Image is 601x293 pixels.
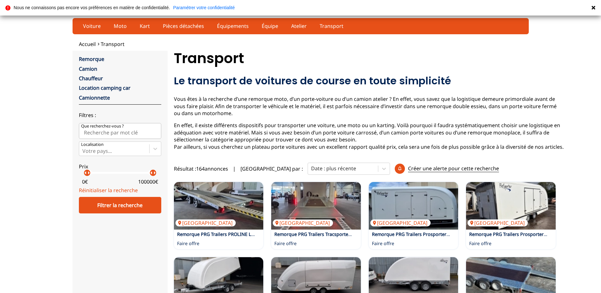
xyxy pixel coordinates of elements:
img: Remorque PRG Trailers Prosporter MONZA 5.80 x2.34 OCCASION [466,182,556,230]
h2: Le transport de voitures de course en toute simplicité [174,75,564,87]
a: Remorque PRG Trailers Tracsporter DAYTONA 2025 - 5.00M X 2.02M[GEOGRAPHIC_DATA] [271,182,361,230]
p: [GEOGRAPHIC_DATA] par : [240,165,303,172]
p: [GEOGRAPHIC_DATA] [176,219,236,226]
a: Camion [79,65,97,72]
a: Accueil [79,41,96,48]
a: Remorque PRG Trailers Prosporter MONZA 5.80 x2.34 OCCASION[GEOGRAPHIC_DATA] [466,182,556,230]
img: Remorque PRG Trailers PROLINE Light 4.88 x 2.17 [174,182,264,230]
p: Faire offre [274,240,297,247]
img: Remorque PRG Trailers Tracsporter DAYTONA 2025 - 5.00M X 2.02M [271,182,361,230]
a: Équipements [213,21,253,31]
p: arrow_right [85,169,93,177]
p: Créer une alerte pour cette recherche [408,165,499,172]
a: Kart [136,21,154,31]
a: Remorque PRG Trailers PROLINE Light 4.88 x 2.17[GEOGRAPHIC_DATA] [174,182,264,230]
input: Que recherchez-vous ? [79,123,161,139]
input: Votre pays... [82,148,84,154]
p: Faire offre [372,240,394,247]
p: arrow_left [82,169,89,177]
p: arrow_right [151,169,158,177]
span: | [233,165,236,172]
p: [GEOGRAPHIC_DATA] [273,219,333,226]
p: arrow_left [148,169,155,177]
a: Remorque PRG Trailers PROLINE Light 4.88 x 2.17 [177,231,284,237]
a: Remorque PRG Trailers Prosporter MONZA 5.50 X 2.34[GEOGRAPHIC_DATA] [369,182,458,230]
p: 0 € [82,178,88,185]
p: Localisation [81,142,104,147]
p: Que recherchez-vous ? [81,123,124,129]
a: Pièces détachées [159,21,208,31]
a: Réinitialiser la recherche [79,187,138,194]
img: Remorque PRG Trailers Prosporter MONZA 5.50 X 2.34 [369,182,458,230]
span: Résultat : 164 annonces [174,165,228,172]
div: Filtrer la recherche [79,197,161,213]
a: Atelier [287,21,311,31]
p: Vous êtes à la recherche d’une remorque moto, d’un porte-voiture ou d’un camion atelier ? En effe... [174,95,564,117]
p: [GEOGRAPHIC_DATA] [468,219,528,226]
a: Remorque PRG Trailers Tracsporter DAYTONA 2025 - 5.00M X 2.02M [274,231,419,237]
a: Camionnette [79,94,110,101]
p: Faire offre [177,240,199,247]
p: [GEOGRAPHIC_DATA] [370,219,431,226]
p: Faire offre [469,240,491,247]
a: Location camping car [79,84,131,91]
p: Filtres : [79,112,161,119]
a: Moto [110,21,131,31]
p: Prix [79,163,161,170]
a: Voiture [79,21,105,31]
p: 100000 € [138,178,158,185]
p: Nous ne connaissons pas encore vos préférences en matière de confidentialité. [14,5,170,10]
a: Chauffeur [79,75,103,82]
a: Transport [316,21,348,31]
p: En effet, il existe différents dispositifs pour transporter une voiture, une moto ou un karting. ... [174,122,564,150]
a: Équipe [258,21,282,31]
a: Transport [101,41,125,48]
a: Remorque PRG Trailers Prosporter MONZA 5.50 X 2.34 [372,231,488,237]
a: Remorque [79,55,104,62]
h1: Transport [174,51,564,66]
a: Paramétrer votre confidentialité [173,5,235,10]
